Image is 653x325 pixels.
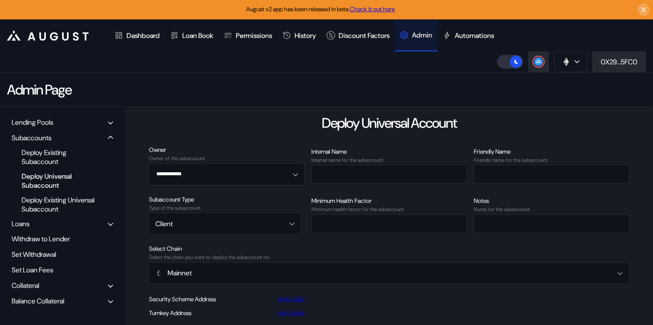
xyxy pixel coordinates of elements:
[601,57,637,66] div: 0X29...5FC0
[155,270,162,277] img: chain-logo
[149,213,301,234] button: Open menu
[155,219,279,228] div: Client
[339,31,390,40] div: Discount Factors
[165,19,219,51] a: Loan Book
[149,295,216,303] div: Security Scheme Address
[155,268,571,278] div: Mainnet
[236,31,272,40] div: Permissions
[437,19,499,51] a: Automations
[149,245,629,252] div: Select Chain
[311,157,467,163] div: Internal name for the subaccount.
[149,309,191,317] div: Turnkey Address
[149,254,629,260] div: Select the chain you want to deploy the subaccount on.
[455,31,494,40] div: Automations
[554,51,587,72] button: chain logo
[12,133,51,142] div: Subaccounts
[295,31,316,40] div: History
[109,19,165,51] a: Dashboard
[474,197,629,205] div: Notes
[311,197,467,205] div: Minimum Health Factor
[12,118,53,127] div: Lending Pools
[149,146,304,154] div: Owner
[12,281,39,290] div: Collateral
[17,170,101,191] div: Deploy Universal Subaccount
[127,31,160,40] div: Dashboard
[321,19,395,51] a: Discount Factors
[474,157,629,163] div: Friendly name for the subaccount.
[12,219,29,228] div: Loans
[12,297,64,306] div: Balance Collateral
[17,194,101,215] div: Deploy Existing Universal Subaccount
[277,19,321,51] a: History
[278,296,304,302] a: 0x06...3382
[7,81,71,99] div: Admin Page
[592,51,646,72] button: 0X29...5FC0
[246,5,395,13] span: August v2 app has been released in beta.
[412,31,432,40] div: Admin
[149,205,304,211] div: Type of the subaccount.
[9,263,116,277] div: Set Loan Fees
[311,206,467,212] div: Minimum health factor for the subaccount.
[350,5,395,13] a: Check it out here
[149,155,304,161] div: Owner of the subaccount.
[149,196,304,203] div: Subaccount Type
[311,148,467,155] div: Internal Name
[9,232,116,246] div: Withdraw to Lender
[219,19,277,51] a: Permissions
[17,147,101,167] div: Deploy Existing Subaccount
[561,57,571,66] img: chain logo
[322,114,456,132] div: Deploy Universal Account
[9,248,116,261] div: Set Withdrawal
[182,31,213,40] div: Loan Book
[149,262,629,284] button: Open menu
[149,164,304,185] button: Open menu
[278,310,304,316] a: 0x63...9d5d
[474,206,629,212] div: Notes for the subaccount.
[474,148,629,155] div: Friendly Name
[395,19,437,51] a: Admin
